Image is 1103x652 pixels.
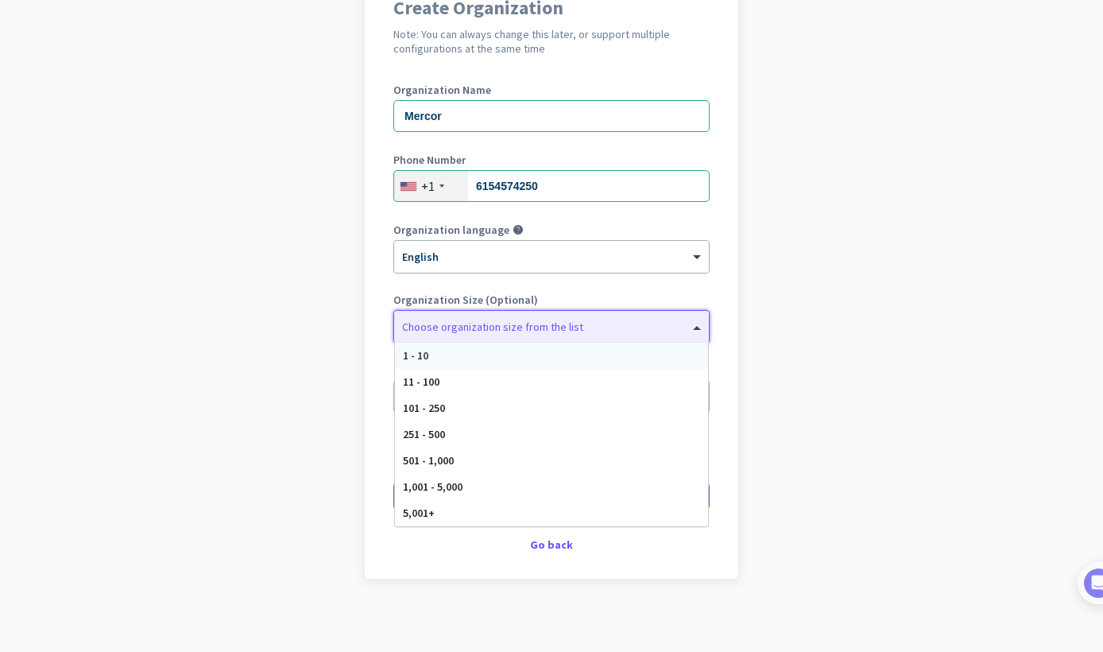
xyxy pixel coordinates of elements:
[513,224,524,235] i: help
[393,27,710,56] h2: Note: You can always change this later, or support multiple configurations at the same time
[403,348,428,363] span: 1 - 10
[393,482,710,510] button: Create Organization
[393,100,710,132] input: What is the name of your organization?
[393,84,710,95] label: Organization Name
[403,427,445,441] span: 251 - 500
[393,224,509,235] label: Organization language
[403,375,439,389] span: 11 - 100
[393,364,710,375] label: Organization Time Zone
[395,343,708,526] div: Options List
[403,453,454,468] span: 501 - 1,000
[393,294,710,305] label: Organization Size (Optional)
[393,154,710,165] label: Phone Number
[421,178,435,194] div: +1
[403,506,435,520] span: 5,001+
[403,479,462,494] span: 1,001 - 5,000
[393,539,710,550] div: Go back
[403,401,445,415] span: 101 - 250
[393,170,710,202] input: 201-555-0123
